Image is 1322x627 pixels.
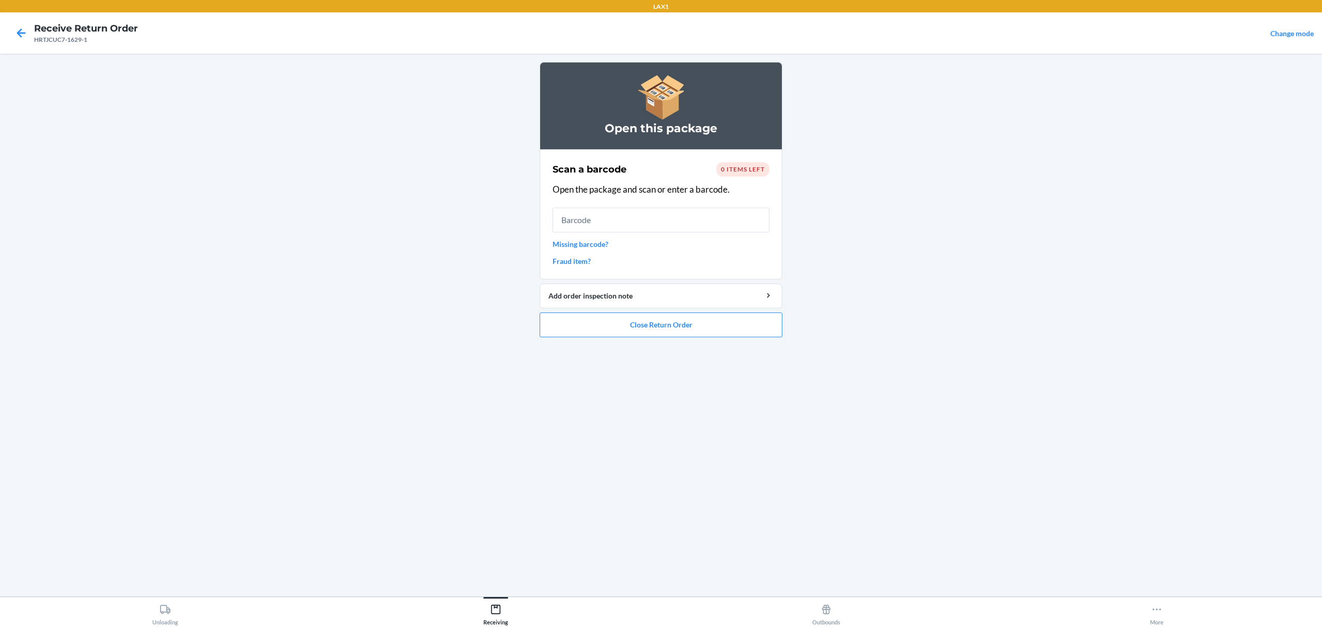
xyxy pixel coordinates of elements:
[540,312,782,337] button: Close Return Order
[553,163,626,176] h2: Scan a barcode
[661,597,991,625] button: Outbounds
[152,600,178,625] div: Unloading
[330,597,661,625] button: Receiving
[553,183,769,196] p: Open the package and scan or enter a barcode.
[721,165,765,173] span: 0 items left
[540,284,782,308] button: Add order inspection note
[553,120,769,137] h3: Open this package
[553,239,769,249] a: Missing barcode?
[553,208,769,232] input: Barcode
[1270,29,1314,38] a: Change mode
[812,600,840,625] div: Outbounds
[653,2,669,11] p: LAX1
[34,22,138,35] h4: Receive Return Order
[483,600,508,625] div: Receiving
[1150,600,1163,625] div: More
[991,597,1322,625] button: More
[34,35,138,44] div: HRTJCUC7-1629-1
[553,256,769,267] a: Fraud item?
[548,290,774,301] div: Add order inspection note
